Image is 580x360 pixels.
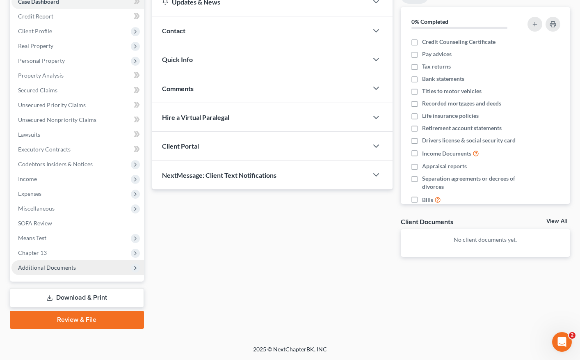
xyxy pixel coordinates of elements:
[401,217,453,226] div: Client Documents
[422,124,502,132] span: Retirement account statements
[18,220,52,227] span: SOFA Review
[10,311,144,329] a: Review & File
[422,112,479,120] span: Life insurance policies
[162,113,229,121] span: Hire a Virtual Paralegal
[18,234,46,241] span: Means Test
[18,72,64,79] span: Property Analysis
[422,75,464,83] span: Bank statements
[18,205,55,212] span: Miscellaneous
[11,216,144,231] a: SOFA Review
[18,264,76,271] span: Additional Documents
[407,236,564,244] p: No client documents yet.
[10,288,144,307] a: Download & Print
[56,345,524,360] div: 2025 © NextChapterBK, INC
[411,18,448,25] strong: 0% Completed
[18,101,86,108] span: Unsecured Priority Claims
[18,131,40,138] span: Lawsuits
[18,146,71,153] span: Executory Contracts
[422,162,467,170] span: Appraisal reports
[422,38,496,46] span: Credit Counseling Certificate
[18,116,96,123] span: Unsecured Nonpriority Claims
[11,127,144,142] a: Lawsuits
[162,142,199,150] span: Client Portal
[18,249,47,256] span: Chapter 13
[18,87,57,94] span: Secured Claims
[552,332,572,352] iframe: Intercom live chat
[11,9,144,24] a: Credit Report
[422,149,471,158] span: Income Documents
[162,85,194,92] span: Comments
[546,218,567,224] a: View All
[18,28,52,34] span: Client Profile
[569,332,575,339] span: 2
[18,190,41,197] span: Expenses
[18,175,37,182] span: Income
[162,27,185,34] span: Contact
[422,50,452,58] span: Pay advices
[422,87,482,95] span: Titles to motor vehicles
[422,99,501,108] span: Recorded mortgages and deeds
[18,13,53,20] span: Credit Report
[11,112,144,127] a: Unsecured Nonpriority Claims
[162,171,276,179] span: NextMessage: Client Text Notifications
[11,68,144,83] a: Property Analysis
[11,142,144,157] a: Executory Contracts
[18,57,65,64] span: Personal Property
[18,161,93,167] span: Codebtors Insiders & Notices
[11,98,144,112] a: Unsecured Priority Claims
[162,55,193,63] span: Quick Info
[422,136,516,144] span: Drivers license & social security card
[422,174,521,191] span: Separation agreements or decrees of divorces
[11,83,144,98] a: Secured Claims
[422,196,433,204] span: Bills
[18,42,53,49] span: Real Property
[422,62,451,71] span: Tax returns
